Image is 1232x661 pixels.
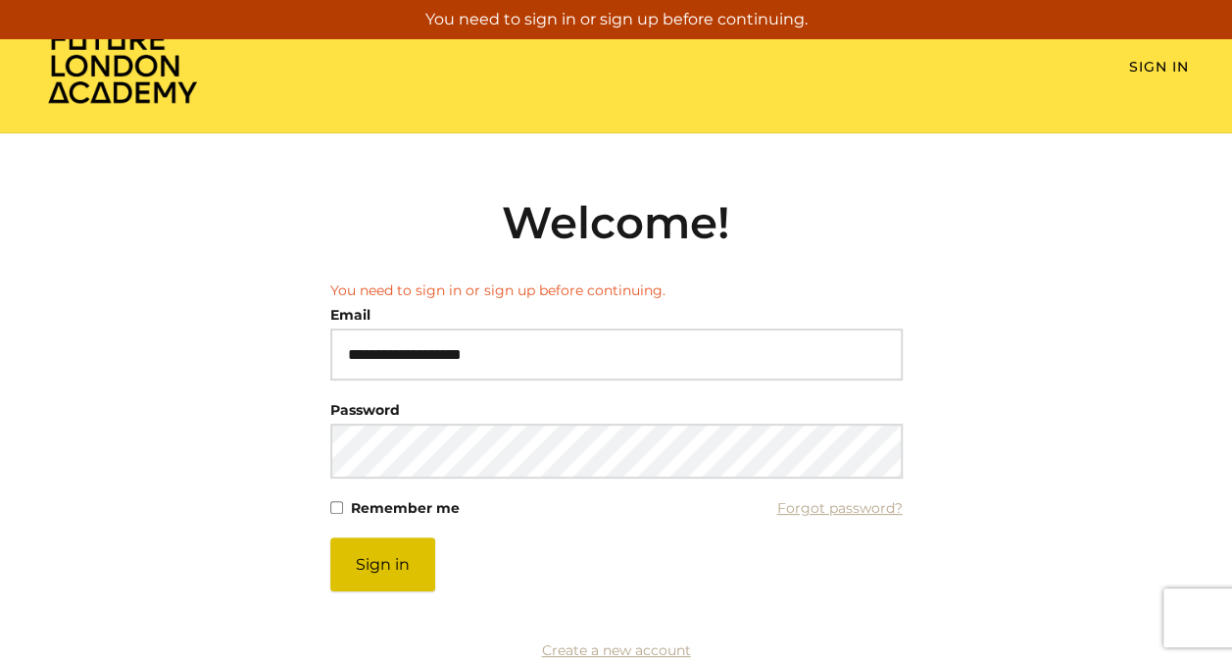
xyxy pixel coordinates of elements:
[330,537,435,591] button: Sign in
[351,494,460,522] label: Remember me
[8,8,1224,31] p: You need to sign in or sign up before continuing.
[330,196,903,249] h2: Welcome!
[44,25,201,105] img: Home Page
[330,280,903,301] li: You need to sign in or sign up before continuing.
[542,641,691,659] a: Create a new account
[330,301,370,329] label: Email
[330,396,400,424] label: Password
[1129,58,1189,76] a: Sign In
[777,494,903,522] a: Forgot password?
